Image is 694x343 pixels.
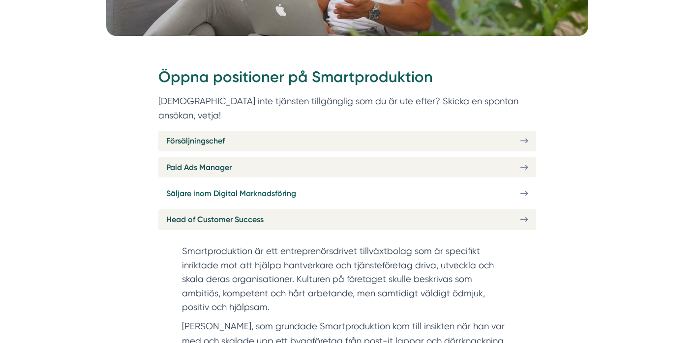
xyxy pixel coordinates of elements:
[182,244,513,319] section: Smartproduktion är ett entreprenörsdrivet tillväxtbolag som är specifikt inriktade mot att hjälpa...
[158,94,536,123] p: [DEMOGRAPHIC_DATA] inte tjänsten tillgänglig som du är ute efter? Skicka en spontan ansökan, vetja!
[158,66,536,94] h2: Öppna positioner på Smartproduktion
[166,161,232,173] span: Paid Ads Manager
[158,209,536,229] a: Head of Customer Success
[166,187,296,200] span: Säljare inom Digital Marknadsföring
[158,131,536,151] a: Försäljningschef
[158,183,536,203] a: Säljare inom Digital Marknadsföring
[166,213,264,226] span: Head of Customer Success
[158,157,536,177] a: Paid Ads Manager
[166,135,225,147] span: Försäljningschef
